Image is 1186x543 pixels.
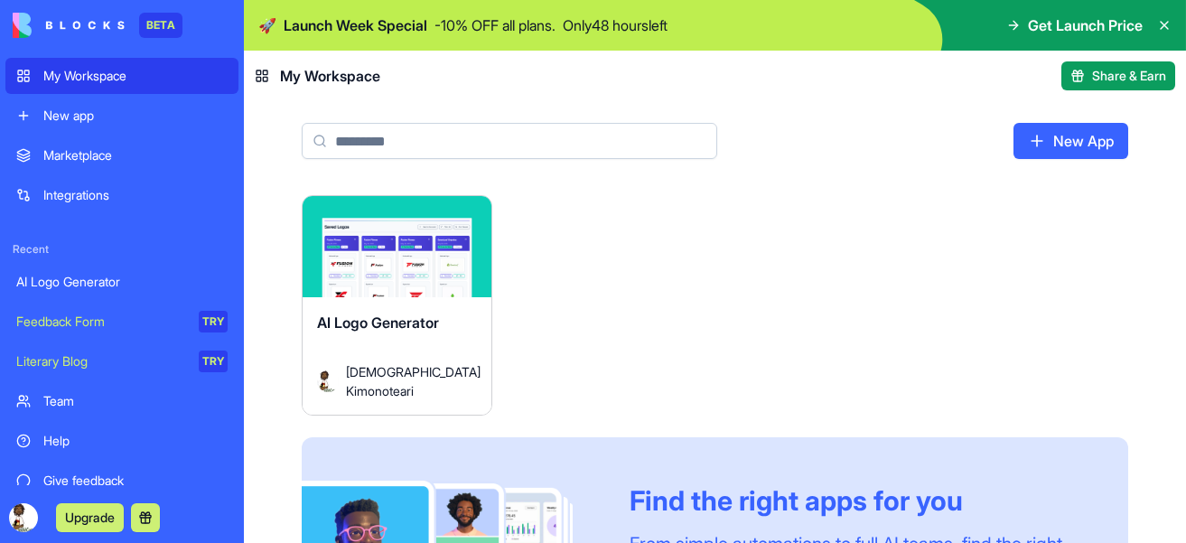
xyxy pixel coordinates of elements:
[14,220,347,220] div: New messages divider
[302,195,492,416] a: AI Logo GeneratorAvatar[DEMOGRAPHIC_DATA] Kimonoteari
[5,177,238,213] a: Integrations
[43,67,228,85] div: My Workspace
[16,313,186,331] div: Feedback Form
[5,383,238,419] a: Team
[258,14,276,36] span: 🚀
[5,242,238,257] span: Recent
[51,10,80,39] img: Profile image for Shelly
[57,462,71,476] button: Gif picker
[43,472,228,490] div: Give feedback
[5,137,238,173] a: Marketplace
[16,352,186,370] div: Literary Blog
[563,14,668,36] p: Only 48 hours left
[43,392,228,410] div: Team
[5,343,238,379] a: Literary BlogTRY
[29,325,282,360] div: Our usual reply time 🕒
[630,484,1085,517] div: Find the right apps for you
[14,71,347,205] div: Arikatoteshimo says…
[317,314,439,332] span: AI Logo Generator
[346,362,462,400] span: [DEMOGRAPHIC_DATA] Kimonoteari
[56,503,124,532] button: Upgrade
[14,235,347,412] div: The Blocks Team says…
[43,146,228,164] div: Marketplace
[15,425,346,455] textarea: Message…
[317,7,350,40] div: Close
[14,235,296,372] div: You’ll get replies here and in your email:✉️[EMAIL_ADDRESS][DOMAIN_NAME]Our usual reply time🕒unde...
[5,423,238,459] a: Help
[29,246,282,316] div: You’ll get replies here and in your email: ✉️
[280,65,380,87] span: My Workspace
[127,23,212,41] p: Within 2 hours
[1028,14,1143,36] span: Get Launch Price
[139,13,182,38] div: BETA
[12,7,46,42] button: go back
[5,463,238,499] a: Give feedback
[210,71,347,191] div: thumbs up
[115,462,129,476] button: Start recording
[43,432,228,450] div: Help
[317,370,339,392] img: Avatar
[1013,123,1128,159] a: New App
[1061,61,1175,90] button: Share & Earn
[5,58,238,94] a: My Workspace
[199,311,228,332] div: TRY
[5,264,238,300] a: AI Logo Generator
[224,93,332,180] div: thumbs up
[5,98,238,134] a: New app
[199,351,228,372] div: TRY
[86,462,100,476] button: Upload attachment
[43,107,228,125] div: New app
[13,13,182,38] a: BETA
[434,14,556,36] p: - 10 % OFF all plans.
[44,344,145,359] b: under 2 hours
[284,14,427,36] span: Launch Week Special
[77,10,106,39] img: Profile image for Michal
[9,503,38,532] img: ACg8ocLZhR83kqvRU9seifAxo6kLNuMV6FvJ8dKVapMXvdBsthu_1kV7=s96-c
[29,282,173,314] b: [EMAIL_ADDRESS][DOMAIN_NAME]
[28,463,42,477] button: Emoji picker
[43,186,228,204] div: Integrations
[13,13,125,38] img: logo
[56,508,124,526] a: Upgrade
[5,304,238,340] a: Feedback FormTRY
[113,9,159,23] h1: Blocks
[283,7,317,42] button: Home
[29,375,175,386] div: The Blocks Team • 1m ago
[16,273,228,291] div: AI Logo Generator
[1092,67,1166,85] span: Share & Earn
[310,455,339,484] button: Send a message…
